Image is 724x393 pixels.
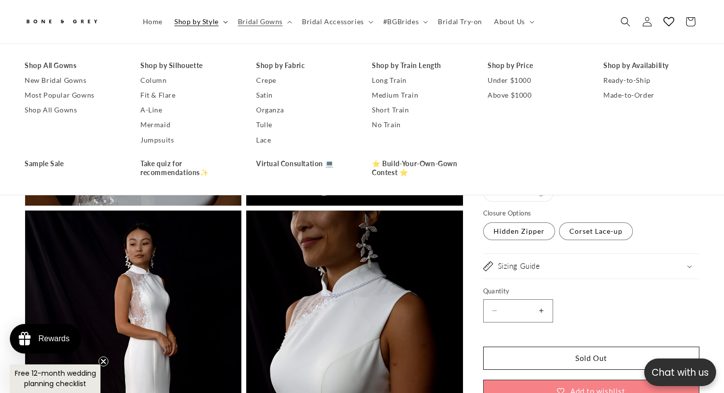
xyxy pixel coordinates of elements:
[498,262,540,272] h2: Sizing Guide
[136,53,267,336] a: 4306338 [PERSON_NAME] [DATE] We had an enjoyable and comfortable time trying on dresses at Bone a...
[372,58,468,73] a: Shop by Train Length
[38,334,69,343] div: Rewards
[138,53,264,221] img: 4306338
[302,17,364,26] span: Bridal Accessories
[603,73,699,88] a: Ready-to-Ship
[488,88,584,103] a: Above $1000
[140,73,236,88] a: Column
[615,11,636,33] summary: Search
[372,156,468,180] a: ⭐ Build-Your-Own-Gown Contest ⭐
[140,133,236,147] a: Jumpsuits
[232,11,296,32] summary: Bridal Gowns
[99,357,108,366] button: Close teaser
[143,227,208,238] div: [PERSON_NAME]
[483,223,555,241] label: Hidden Zipper
[377,11,432,32] summary: #BGBrides
[603,58,699,73] a: Shop by Availability
[483,287,700,297] label: Quantity
[174,17,219,26] span: Shop by Style
[7,227,72,238] div: [PERSON_NAME]
[239,227,260,238] div: [DATE]
[372,103,468,118] a: Short Train
[483,347,700,370] button: Sold Out
[609,18,675,35] button: Write a review
[25,156,121,171] a: Sample Sale
[256,73,352,88] a: Crepe
[438,17,482,26] span: Bridal Try-on
[256,88,352,103] a: Satin
[603,88,699,103] a: Made-to-Order
[383,17,419,26] span: #BGBrides
[140,88,236,103] a: Fit & Flare
[25,88,121,103] a: Most Popular Gowns
[488,58,584,73] a: Shop by Price
[432,11,488,32] a: Bridal Try-on
[559,223,633,241] label: Corset Lace-up
[15,368,96,389] span: Free 12-month wedding planning checklist
[25,103,121,118] a: Shop All Gowns
[644,358,716,386] button: Open chatbox
[25,14,99,30] img: Bone and Grey Bridal
[140,58,236,73] a: Shop by Silhouette
[488,73,584,88] a: Under $1000
[140,156,236,180] a: Take quiz for recommendations✨
[256,118,352,133] a: Tulle
[143,254,260,332] div: We had an enjoyable and comfortable time trying on dresses at Bone and Grey with Joy! [PERSON_NAM...
[256,133,352,147] a: Lace
[103,227,124,238] div: [DATE]
[256,103,352,118] a: Organza
[488,11,538,32] summary: About Us
[140,118,236,133] a: Mermaid
[2,53,129,221] img: 4306367
[256,156,352,171] a: Virtual Consultation 💻
[644,365,716,380] p: Chat with us
[21,10,127,34] a: Bone and Grey Bridal
[168,11,232,32] summary: Shop by Style
[483,254,700,279] summary: Sizing Guide
[372,73,468,88] a: Long Train
[137,11,168,32] a: Home
[25,58,121,73] a: Shop All Gowns
[494,17,525,26] span: About Us
[25,73,121,88] a: New Bridal Gowns
[372,118,468,133] a: No Train
[372,88,468,103] a: Medium Train
[143,17,163,26] span: Home
[296,11,377,32] summary: Bridal Accessories
[238,17,283,26] span: Bridal Gowns
[140,103,236,118] a: A-Line
[256,58,352,73] a: Shop by Fabric
[7,254,124,332] div: I went to the cosy studio located at [GEOGRAPHIC_DATA] for my first try-on session. [PERSON_NAME]...
[483,209,532,218] legend: Closure Options
[10,364,100,393] div: Free 12-month wedding planning checklistClose teaser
